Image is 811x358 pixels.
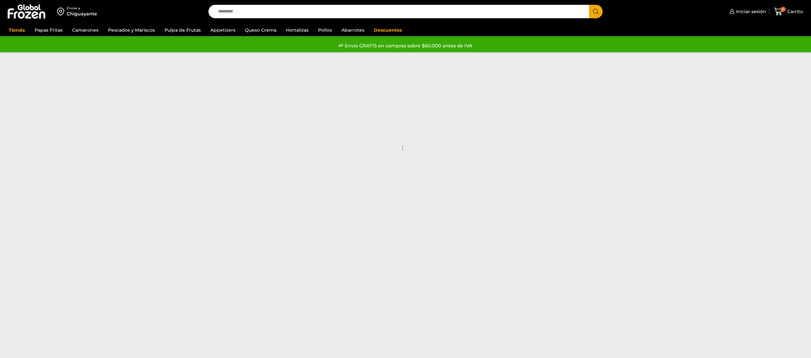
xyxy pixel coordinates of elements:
a: Pollos [315,24,335,36]
a: Descuentos [371,24,405,36]
a: Queso Crema [242,24,280,36]
span: 0 [781,7,786,12]
button: Search button [589,5,603,18]
a: Hortalizas [283,24,312,36]
a: Iniciar sesión [728,5,766,18]
a: 0 Carrito [773,4,805,19]
a: Pulpa de Frutas [161,24,204,36]
img: address-field-icon.svg [57,6,67,17]
span: Carrito [786,8,803,15]
a: Camarones [69,24,102,36]
span: Iniciar sesión [734,8,766,15]
div: Chiguayante [67,11,97,17]
a: Tienda [5,24,28,36]
div: Enviar a [67,6,97,11]
a: Appetizers [207,24,239,36]
a: Papas Fritas [31,24,66,36]
a: Pescados y Mariscos [105,24,158,36]
a: Abarrotes [338,24,367,36]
